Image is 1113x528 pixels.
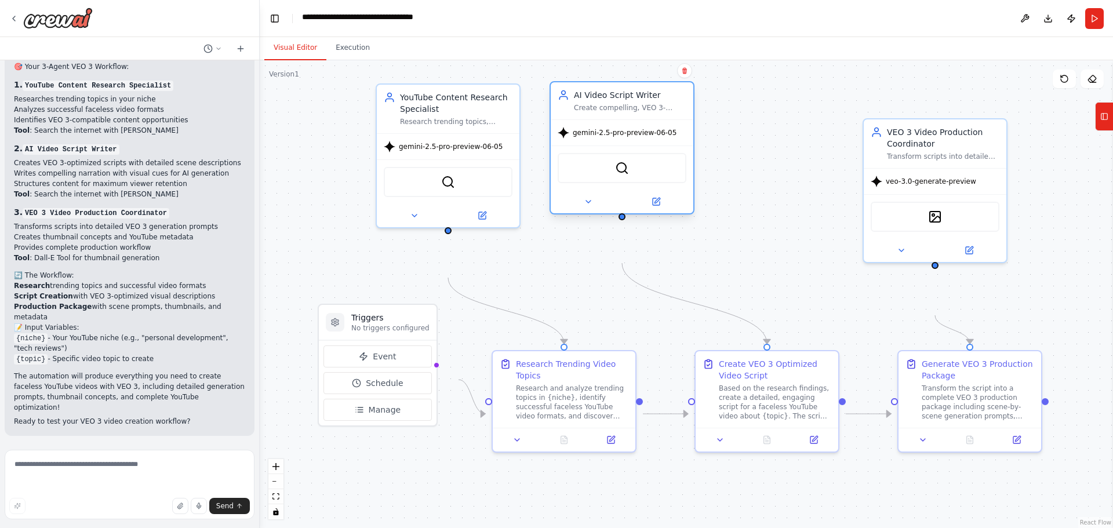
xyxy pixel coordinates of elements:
[14,333,48,344] code: {niche}
[14,126,30,134] strong: Tool
[449,209,515,223] button: Open in side panel
[623,195,689,209] button: Open in side panel
[323,372,432,394] button: Schedule
[269,70,299,79] div: Version 1
[209,498,250,514] button: Send
[928,210,942,224] img: DallETool
[400,117,512,126] div: Research trending topics, analyze successful faceless YouTube videos, and identify high-engagemen...
[550,83,694,217] div: AI Video Script WriterCreate compelling, VEO 3-optimized video scripts for faceless YouTube video...
[23,81,173,91] code: YouTube Content Research Specialist
[459,374,485,420] g: Edge from triggers to e6c2cf1b-54c3-4652-b6a0-e3702f9e7128
[23,8,93,28] img: Logo
[516,358,628,381] div: Research Trending Video Topics
[14,143,245,154] h3: 2.
[14,333,245,354] li: - Your YouTube niche (e.g., "personal development", "tech reviews")
[14,254,30,262] strong: Tool
[400,92,512,115] div: YouTube Content Research Specialist
[996,433,1036,447] button: Open in side panel
[14,253,245,263] li: : Dall-E Tool for thumbnail generation
[14,104,245,115] li: Analyzes successful faceless video formats
[936,243,1002,257] button: Open in side panel
[492,350,636,453] div: Research Trending Video TopicsResearch and analyze trending topics in {niche}, identify successfu...
[615,161,629,175] img: SerperDevTool
[14,94,245,104] li: Researches trending topics in your niche
[9,498,26,514] button: Improve this prompt
[574,103,686,112] div: Create compelling, VEO 3-optimized video scripts for faceless YouTube videos about {topic}, inclu...
[863,118,1007,263] div: VEO 3 Video Production CoordinatorTransform scripts into detailed VEO 3 production plans, create ...
[323,345,432,367] button: Event
[302,11,476,26] nav: breadcrumb
[369,404,401,416] span: Manage
[14,115,245,125] li: Identifies VEO 3-compatible content opportunities
[323,399,432,421] button: Manage
[376,83,521,228] div: YouTube Content Research SpecialistResearch trending topics, analyze successful faceless YouTube ...
[14,281,245,291] li: trending topics and successful video formats
[897,350,1042,453] div: Generate VEO 3 Production PackageTransform the script into a complete VEO 3 production package in...
[945,433,995,447] button: No output available
[14,292,73,300] strong: Script Creation
[441,175,455,189] img: SerperDevTool
[1080,519,1111,526] a: React Flow attribution
[14,301,245,322] li: with scene prompts, thumbnails, and metadata
[231,42,250,56] button: Start a new chat
[14,371,245,413] p: The automation will produce everything you need to create faceless YouTube videos with VEO 3, inc...
[14,282,50,290] strong: Research
[264,36,326,60] button: Visual Editor
[14,189,245,199] li: : Search the internet with [PERSON_NAME]
[14,416,245,427] p: Ready to test your VEO 3 video creation workflow?
[14,322,245,333] h2: 📝 Input Variables:
[351,312,430,323] h3: Triggers
[616,263,773,344] g: Edge from f9ace969-5baf-4564-9b44-85dd90070fe1 to e882f0e1-94c4-48c2-9da1-e17122d45870
[719,358,831,381] div: Create VEO 3 Optimized Video Script
[14,242,245,253] li: Provides complete production workflow
[268,459,283,519] div: React Flow controls
[23,144,119,155] code: AI Video Script Writer
[14,79,245,90] h3: 1.
[14,354,48,365] code: {topic}
[326,36,379,60] button: Execution
[268,504,283,519] button: toggle interactivity
[14,291,245,301] li: with VEO 3-optimized visual descriptions
[794,433,834,447] button: Open in side panel
[14,232,245,242] li: Creates thumbnail concepts and YouTube metadata
[14,158,245,168] li: Creates VEO 3-optimized scripts with detailed scene descriptions
[743,433,792,447] button: No output available
[886,177,976,186] span: veo-3.0-generate-preview
[719,384,831,421] div: Based on the research findings, create a detailed, engaging script for a faceless YouTube video a...
[23,208,169,219] code: VEO 3 Video Production Coordinator
[216,501,234,511] span: Send
[677,63,692,78] button: Delete node
[268,474,283,489] button: zoom out
[14,190,30,198] strong: Tool
[366,377,403,389] span: Schedule
[591,433,631,447] button: Open in side panel
[14,270,245,281] h2: 🔄 The Workflow:
[442,278,570,344] g: Edge from 1d590d07-53a1-441f-a147-34b27e86a9be to e6c2cf1b-54c3-4652-b6a0-e3702f9e7128
[351,323,430,333] p: No triggers configured
[694,350,839,453] div: Create VEO 3 Optimized Video ScriptBased on the research findings, create a detailed, engaging sc...
[14,354,245,364] li: - Specific video topic to create
[268,459,283,474] button: zoom in
[922,384,1034,421] div: Transform the script into a complete VEO 3 production package including scene-by-scene generation...
[922,358,1034,381] div: Generate VEO 3 Production Package
[643,408,688,420] g: Edge from e6c2cf1b-54c3-4652-b6a0-e3702f9e7128 to e882f0e1-94c4-48c2-9da1-e17122d45870
[887,126,999,150] div: VEO 3 Video Production Coordinator
[14,206,245,218] h3: 3.
[172,498,188,514] button: Upload files
[14,125,245,136] li: : Search the internet with [PERSON_NAME]
[14,179,245,189] li: Structures content for maximum viewer retention
[574,89,686,101] div: AI Video Script Writer
[929,315,976,344] g: Edge from b376644d-693f-42dc-9e76-71575d82a303 to 2720afd4-6e9d-471b-82a0-e2ac3f8e37f2
[399,142,503,151] span: gemini-2.5-pro-preview-06-05
[14,61,245,72] h2: 🎯 Your 3-Agent VEO 3 Workflow:
[318,304,438,427] div: TriggersNo triggers configuredEventScheduleManage
[267,10,283,27] button: Hide left sidebar
[268,489,283,504] button: fit view
[373,351,396,362] span: Event
[14,303,92,311] strong: Production Package
[14,221,245,232] li: Transforms scripts into detailed VEO 3 generation prompts
[846,408,891,420] g: Edge from e882f0e1-94c4-48c2-9da1-e17122d45870 to 2720afd4-6e9d-471b-82a0-e2ac3f8e37f2
[887,152,999,161] div: Transform scripts into detailed VEO 3 production plans, create comprehensive video generation pro...
[573,128,676,137] span: gemini-2.5-pro-preview-06-05
[540,433,589,447] button: No output available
